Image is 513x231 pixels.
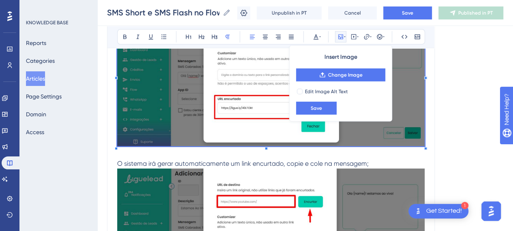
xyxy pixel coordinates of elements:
[461,202,468,209] div: 1
[324,52,357,62] span: Insert Image
[479,199,503,223] iframe: UserGuiding AI Assistant Launcher
[328,72,363,78] span: Change Image
[402,10,413,16] span: Save
[26,107,46,122] button: Domain
[26,89,62,104] button: Page Settings
[383,6,432,19] button: Save
[257,6,322,19] button: Unpublish in PT
[117,160,369,167] span: O sistema irá gerar automaticamente um link encurtado, copie e cole na mensagem;
[311,105,322,111] span: Save
[107,7,219,18] input: Article Name
[26,71,45,86] button: Articles
[272,10,307,16] span: Unpublish in PT
[328,6,377,19] button: Cancel
[26,19,68,26] div: KNOWLEDGE BASE
[408,204,468,218] div: Open Get Started! checklist, remaining modules: 1
[305,88,348,95] span: Edit Image Alt Text
[296,102,337,115] button: Save
[344,10,361,16] span: Cancel
[26,36,46,50] button: Reports
[26,53,55,68] button: Categories
[413,206,423,216] img: launcher-image-alternative-text
[26,125,44,139] button: Access
[296,68,385,81] button: Change Image
[426,207,462,216] div: Get Started!
[19,2,51,12] span: Need Help?
[438,6,503,19] button: Published in PT
[458,10,493,16] span: Published in PT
